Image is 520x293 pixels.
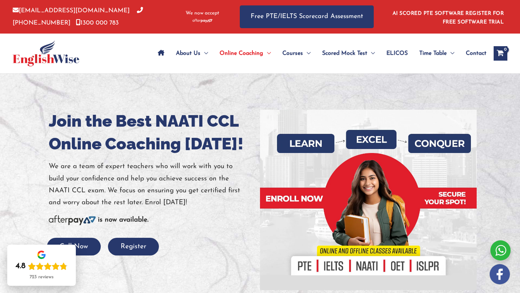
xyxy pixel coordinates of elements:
[47,238,101,255] button: Call Now
[381,41,413,66] a: ELICOS
[322,41,367,66] span: Scored Mock Test
[316,41,381,66] a: Scored Mock TestMenu Toggle
[108,243,159,250] a: Register
[220,41,263,66] span: Online Coaching
[447,41,454,66] span: Menu Toggle
[367,41,375,66] span: Menu Toggle
[490,264,510,284] img: white-facebook.png
[419,41,447,66] span: Time Table
[494,46,507,61] a: View Shopping Cart, empty
[240,5,374,28] a: Free PTE/IELTS Scorecard Assessment
[170,41,214,66] a: About UsMenu Toggle
[413,41,460,66] a: Time TableMenu Toggle
[176,41,200,66] span: About Us
[388,5,507,29] aside: Header Widget 1
[13,8,143,26] a: [PHONE_NUMBER]
[192,19,212,23] img: Afterpay-Logo
[13,40,79,66] img: cropped-ew-logo
[466,41,486,66] span: Contact
[214,41,277,66] a: Online CoachingMenu Toggle
[386,41,408,66] span: ELICOS
[277,41,316,66] a: CoursesMenu Toggle
[49,161,255,209] p: We are a team of expert teachers who will work with you to build your confidence and help you ach...
[47,243,101,250] a: Call Now
[282,41,303,66] span: Courses
[98,217,148,223] b: is now available.
[263,41,271,66] span: Menu Toggle
[200,41,208,66] span: Menu Toggle
[108,238,159,255] button: Register
[30,274,53,280] div: 723 reviews
[16,261,68,271] div: Rating: 4.8 out of 5
[303,41,311,66] span: Menu Toggle
[13,8,130,14] a: [EMAIL_ADDRESS][DOMAIN_NAME]
[460,41,486,66] a: Contact
[76,20,119,26] a: 1300 000 783
[186,10,219,17] span: We now accept
[49,215,96,225] img: Afterpay-Logo
[16,261,26,271] div: 4.8
[49,110,255,155] h1: Join the Best NAATI CCL Online Coaching [DATE]!
[152,41,486,66] nav: Site Navigation: Main Menu
[393,11,504,25] a: AI SCORED PTE SOFTWARE REGISTER FOR FREE SOFTWARE TRIAL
